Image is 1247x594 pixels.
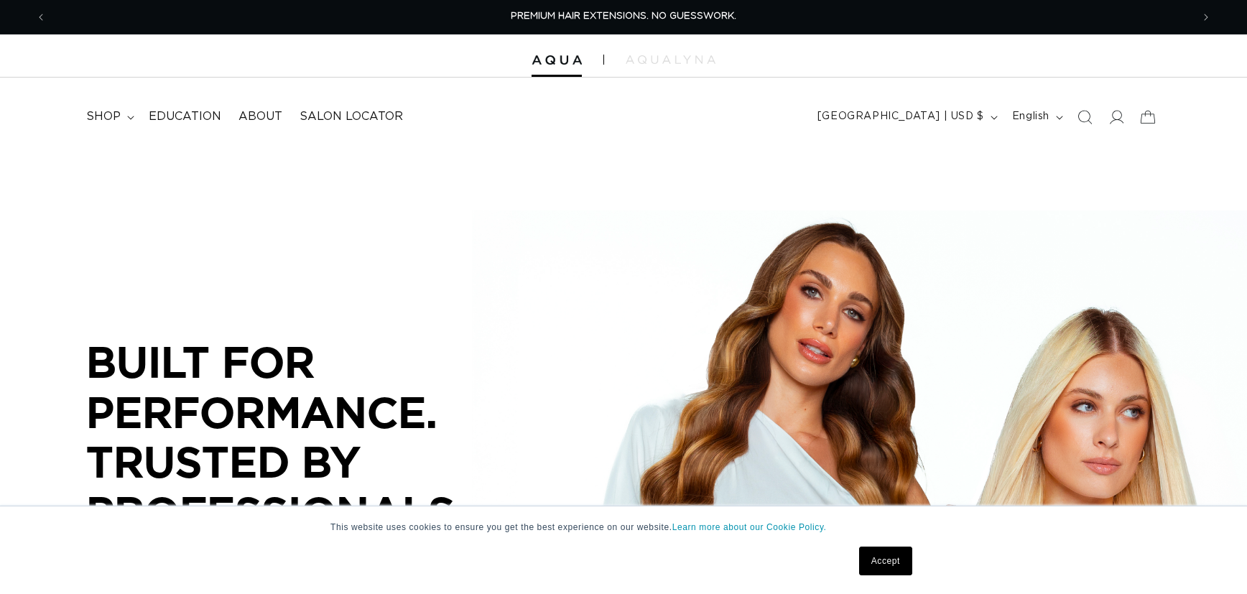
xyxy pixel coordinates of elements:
[511,11,736,21] span: PREMIUM HAIR EXTENSIONS. NO GUESSWORK.
[809,103,1003,131] button: [GEOGRAPHIC_DATA] | USD $
[672,522,827,532] a: Learn more about our Cookie Policy.
[532,55,582,65] img: Aqua Hair Extensions
[300,109,403,124] span: Salon Locator
[817,109,984,124] span: [GEOGRAPHIC_DATA] | USD $
[626,55,715,64] img: aqualyna.com
[25,4,57,31] button: Previous announcement
[859,547,912,575] a: Accept
[291,101,412,133] a: Salon Locator
[140,101,230,133] a: Education
[230,101,291,133] a: About
[86,337,517,537] p: BUILT FOR PERFORMANCE. TRUSTED BY PROFESSIONALS.
[1012,109,1049,124] span: English
[330,521,917,534] p: This website uses cookies to ensure you get the best experience on our website.
[238,109,282,124] span: About
[1069,101,1100,133] summary: Search
[86,109,121,124] span: shop
[1003,103,1069,131] button: English
[149,109,221,124] span: Education
[78,101,140,133] summary: shop
[1190,4,1222,31] button: Next announcement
